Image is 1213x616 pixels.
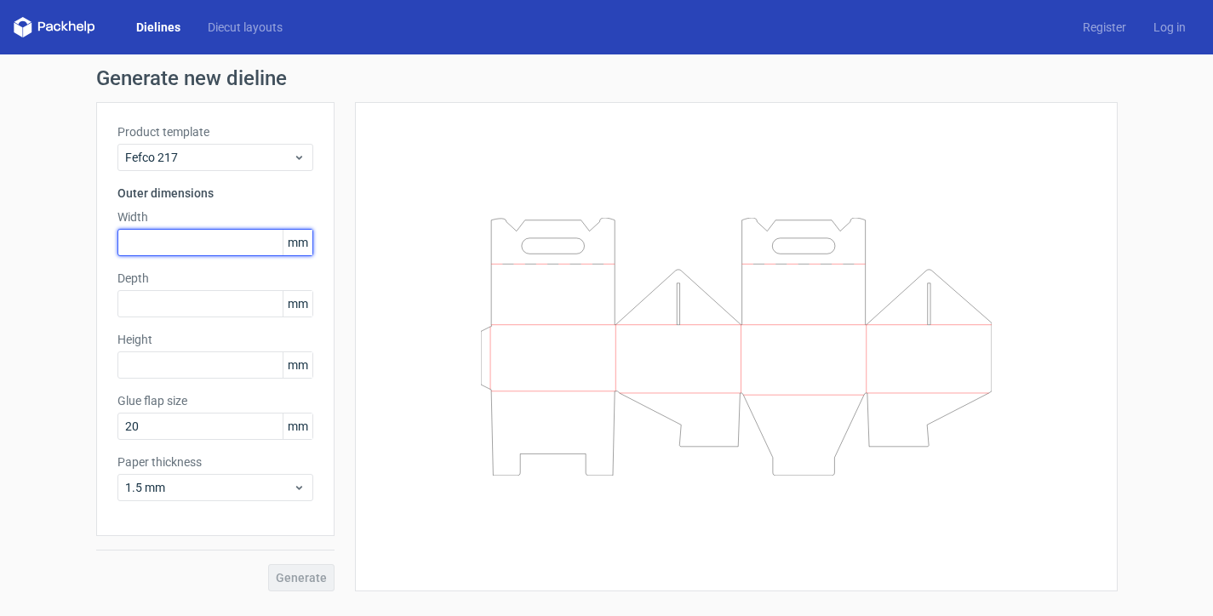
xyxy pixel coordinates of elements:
[96,68,1118,88] h1: Generate new dieline
[117,331,313,348] label: Height
[117,453,313,471] label: Paper thickness
[117,208,313,225] label: Width
[125,149,293,166] span: Fefco 217
[125,479,293,496] span: 1.5 mm
[123,19,194,36] a: Dielines
[1140,19,1199,36] a: Log in
[194,19,296,36] a: Diecut layouts
[1069,19,1140,36] a: Register
[283,352,312,378] span: mm
[117,123,313,140] label: Product template
[117,185,313,202] h3: Outer dimensions
[283,291,312,317] span: mm
[283,230,312,255] span: mm
[117,392,313,409] label: Glue flap size
[283,414,312,439] span: mm
[117,270,313,287] label: Depth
